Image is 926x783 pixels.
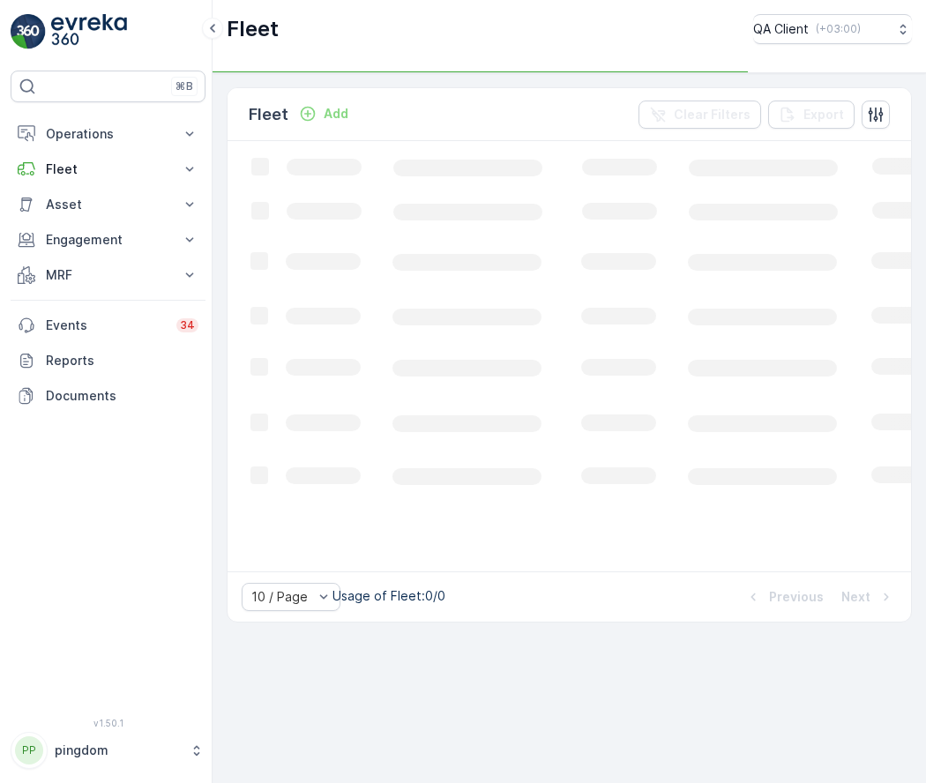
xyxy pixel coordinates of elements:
[249,102,288,127] p: Fleet
[11,718,205,728] span: v 1.50.1
[11,343,205,378] a: Reports
[753,20,809,38] p: QA Client
[46,231,170,249] p: Engagement
[227,15,279,43] p: Fleet
[753,14,912,44] button: QA Client(+03:00)
[46,125,170,143] p: Operations
[180,318,195,332] p: 34
[46,387,198,405] p: Documents
[46,160,170,178] p: Fleet
[768,101,855,129] button: Export
[46,317,166,334] p: Events
[803,106,844,123] p: Export
[46,352,198,369] p: Reports
[743,586,825,608] button: Previous
[324,105,348,123] p: Add
[674,106,751,123] p: Clear Filters
[15,736,43,764] div: PP
[11,257,205,293] button: MRF
[175,79,193,93] p: ⌘B
[11,308,205,343] a: Events34
[46,196,170,213] p: Asset
[11,378,205,414] a: Documents
[11,152,205,187] button: Fleet
[816,22,861,36] p: ( +03:00 )
[638,101,761,129] button: Clear Filters
[11,732,205,769] button: PPpingdom
[11,187,205,222] button: Asset
[11,116,205,152] button: Operations
[51,14,127,49] img: logo_light-DOdMpM7g.png
[46,266,170,284] p: MRF
[292,103,355,124] button: Add
[11,14,46,49] img: logo
[55,742,181,759] p: pingdom
[11,222,205,257] button: Engagement
[841,588,870,606] p: Next
[769,588,824,606] p: Previous
[332,587,445,605] p: Usage of Fleet : 0/0
[840,586,897,608] button: Next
